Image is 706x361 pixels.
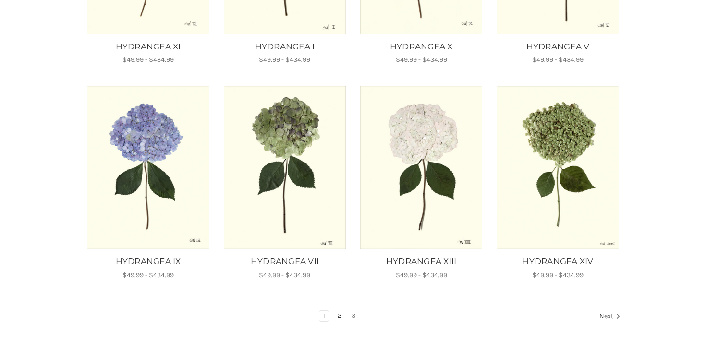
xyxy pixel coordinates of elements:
[85,41,211,53] a: HYDRANGEA XI, Price range from $49.99 to $434.99
[396,271,447,279] span: $49.99 - $434.99
[122,271,174,279] span: $49.99 - $434.99
[319,311,329,321] a: Page 1 of 3
[360,86,483,249] img: Unframed
[122,56,174,64] span: $49.99 - $434.99
[396,56,447,64] span: $49.99 - $434.99
[358,41,485,53] a: HYDRANGEA X, Price range from $49.99 to $434.99
[221,41,348,53] a: HYDRANGEA I, Price range from $49.99 to $434.99
[360,86,483,249] a: HYDRANGEA XIII, Price range from $49.99 to $434.99
[496,86,620,249] img: Unframed
[496,86,620,249] a: HYDRANGEA XIV, Price range from $49.99 to $434.99
[85,310,621,324] nav: pagination
[495,41,621,53] a: HYDRANGEA V, Price range from $49.99 to $434.99
[221,256,348,268] a: HYDRANGEA VII, Price range from $49.99 to $434.99
[223,86,346,249] img: Unframed
[358,256,485,268] a: HYDRANGEA XIII, Price range from $49.99 to $434.99
[532,56,584,64] span: $49.99 - $434.99
[495,256,621,268] a: HYDRANGEA XIV, Price range from $49.99 to $434.99
[596,311,621,323] a: Next
[86,86,210,249] img: Unframed
[259,56,310,64] span: $49.99 - $434.99
[86,86,210,249] a: HYDRANGEA IX, Price range from $49.99 to $434.99
[334,311,345,321] a: Page 2 of 3
[348,311,359,321] a: Page 3 of 3
[532,271,584,279] span: $49.99 - $434.99
[259,271,310,279] span: $49.99 - $434.99
[85,256,211,268] a: HYDRANGEA IX, Price range from $49.99 to $434.99
[223,86,346,249] a: HYDRANGEA VII, Price range from $49.99 to $434.99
